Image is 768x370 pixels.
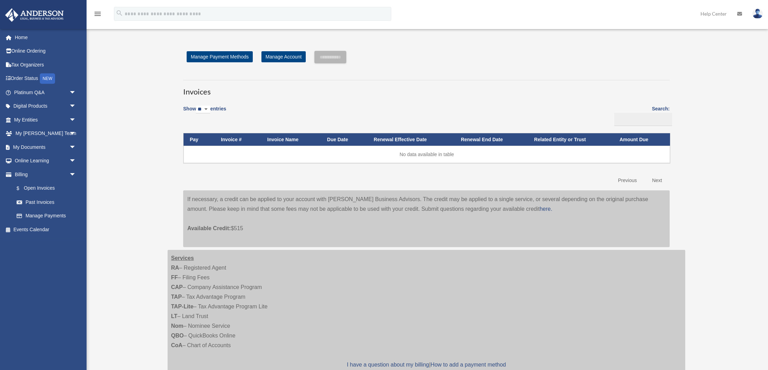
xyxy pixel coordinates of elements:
strong: FF [171,274,178,280]
strong: TAP [171,294,182,300]
strong: Nom [171,323,184,329]
a: My Entitiesarrow_drop_down [5,113,87,127]
a: My Documentsarrow_drop_down [5,140,87,154]
a: Past Invoices [10,195,83,209]
th: Due Date: activate to sort column ascending [321,133,368,146]
a: Order StatusNEW [5,72,87,86]
div: If necessary, a credit can be applied to your account with [PERSON_NAME] Business Advisors. The c... [183,190,670,247]
a: I have a question about my billing [347,362,429,368]
i: search [116,9,123,17]
a: menu [93,12,102,18]
select: Showentries [196,106,210,114]
input: Search: [614,113,672,126]
a: Next [647,173,667,188]
td: No data available in table [184,146,670,163]
a: Home [5,30,87,44]
p: | [171,360,682,370]
strong: CoA [171,342,182,348]
a: here. [539,206,552,212]
strong: CAP [171,284,183,290]
a: $Open Invoices [10,181,80,196]
th: Invoice Name: activate to sort column ascending [261,133,321,146]
img: Anderson Advisors Platinum Portal [3,8,66,22]
th: Renewal End Date: activate to sort column ascending [455,133,528,146]
strong: LT [171,313,177,319]
a: Manage Payment Methods [187,51,253,62]
span: $ [20,184,24,193]
strong: Services [171,255,194,261]
a: Online Ordering [5,44,87,58]
span: arrow_drop_down [69,99,83,114]
th: Invoice #: activate to sort column ascending [215,133,261,146]
a: How to add a payment method [430,362,506,368]
label: Search: [612,105,670,126]
span: arrow_drop_down [69,85,83,100]
strong: TAP-Lite [171,304,194,309]
a: Manage Payments [10,209,83,223]
a: Online Learningarrow_drop_down [5,154,87,168]
th: Related Entity or Trust: activate to sort column ascending [528,133,614,146]
img: User Pic [752,9,763,19]
span: arrow_drop_down [69,127,83,141]
i: menu [93,10,102,18]
span: Available Credit: [187,225,231,231]
label: Show entries [183,105,226,120]
span: arrow_drop_down [69,140,83,154]
a: Billingarrow_drop_down [5,168,83,181]
th: Amount Due: activate to sort column ascending [613,133,670,146]
a: Events Calendar [5,223,87,236]
a: Platinum Q&Aarrow_drop_down [5,85,87,99]
a: My [PERSON_NAME] Teamarrow_drop_down [5,127,87,141]
a: Digital Productsarrow_drop_down [5,99,87,113]
strong: RA [171,265,179,271]
a: Manage Account [261,51,306,62]
a: Previous [613,173,642,188]
strong: QBO [171,333,184,339]
a: Tax Organizers [5,58,87,72]
div: NEW [40,73,55,84]
th: Pay: activate to sort column descending [184,133,215,146]
span: arrow_drop_down [69,113,83,127]
span: arrow_drop_down [69,168,83,182]
th: Renewal Effective Date: activate to sort column ascending [367,133,455,146]
h3: Invoices [183,80,670,97]
p: $515 [187,214,666,233]
span: arrow_drop_down [69,154,83,168]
